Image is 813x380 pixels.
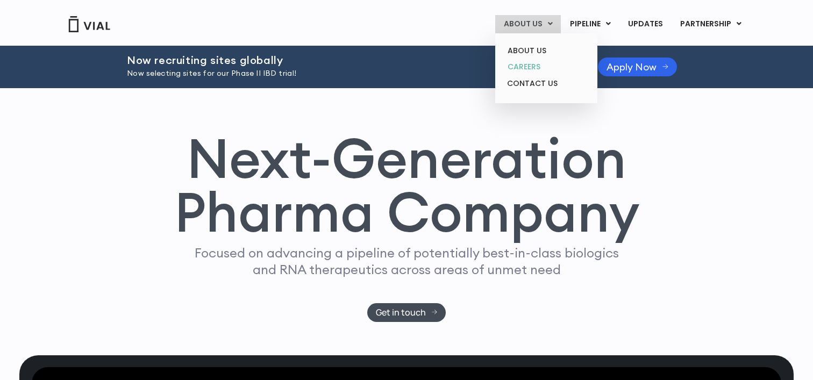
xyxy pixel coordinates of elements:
[499,75,593,92] a: CONTACT US
[607,63,657,71] span: Apply Now
[190,245,623,278] p: Focused on advancing a pipeline of potentially best-in-class biologics and RNA therapeutics acros...
[619,15,671,33] a: UPDATES
[499,42,593,59] a: ABOUT US
[561,15,619,33] a: PIPELINEMenu Toggle
[672,15,750,33] a: PARTNERSHIPMenu Toggle
[68,16,111,32] img: Vial Logo
[495,15,561,33] a: ABOUT USMenu Toggle
[499,59,593,75] a: CAREERS
[598,58,677,76] a: Apply Now
[127,68,571,80] p: Now selecting sites for our Phase II IBD trial!
[376,309,426,317] span: Get in touch
[127,54,571,66] h2: Now recruiting sites globally
[367,303,446,322] a: Get in touch
[174,131,639,240] h1: Next-Generation Pharma Company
